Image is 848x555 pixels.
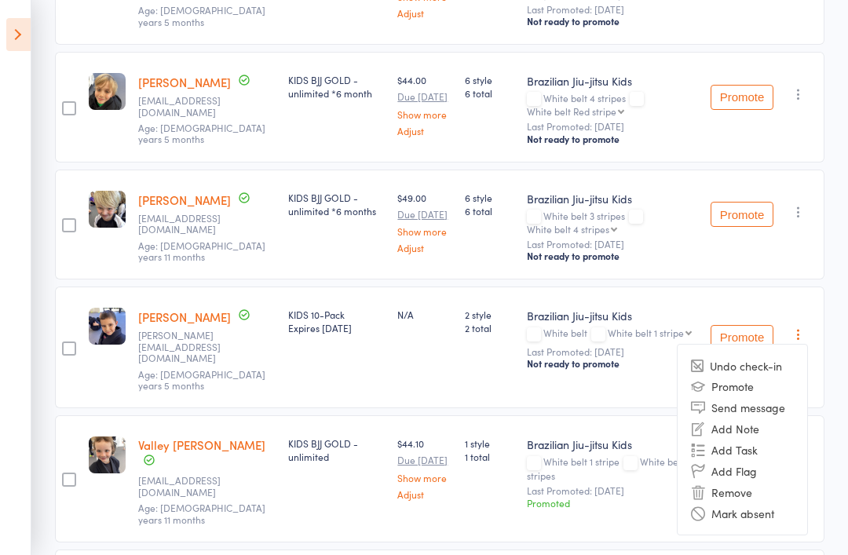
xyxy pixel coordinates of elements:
small: Rangarevolution86@gmail.com [138,213,240,236]
a: [PERSON_NAME] [138,192,231,208]
div: Brazilian Jiu-jitsu Kids [527,73,698,89]
small: Due [DATE] [397,209,451,220]
span: 1 style [465,436,515,450]
span: Age: [DEMOGRAPHIC_DATA] years 11 months [138,501,265,525]
div: Not ready to promote [527,357,698,370]
a: Adjust [397,489,451,499]
div: Promoted [527,496,698,509]
small: Last Promoted: [DATE] [527,346,698,357]
div: $44.00 [397,73,451,135]
small: Last Promoted: [DATE] [527,485,698,496]
span: Age: [DEMOGRAPHIC_DATA] years 5 months [138,121,265,145]
a: Valley [PERSON_NAME] [138,436,265,453]
span: Age: [DEMOGRAPHIC_DATA] years 11 months [138,239,265,263]
div: $44.10 [397,436,451,498]
span: Age: [DEMOGRAPHIC_DATA] years 5 months [138,3,265,27]
div: KIDS BJJ GOLD - unlimited *6 months [288,191,386,217]
div: White belt [527,327,698,341]
div: White belt 1 stripe [527,456,698,480]
small: Last Promoted: [DATE] [527,121,698,132]
div: White belt 4 stripes [527,224,609,234]
li: Mark absent [678,502,807,524]
div: KIDS BJJ GOLD - unlimited [288,436,386,463]
a: Show more [397,226,451,236]
div: KIDS 10-Pack [288,308,386,334]
div: White belt 3 stripes [527,210,698,234]
li: Remove [678,481,807,502]
small: Last Promoted: [DATE] [527,239,698,250]
li: Undo check-in [678,356,807,375]
img: image1752473195.png [89,436,126,473]
span: 1 total [465,450,515,463]
small: Rangarevolution86@gmail.com [138,95,240,118]
span: 2 total [465,321,515,334]
small: Due [DATE] [397,91,451,102]
span: Age: [DEMOGRAPHIC_DATA] years 5 months [138,367,265,392]
li: Add Flag [678,460,807,481]
a: [PERSON_NAME] [138,74,231,90]
a: Adjust [397,243,451,253]
div: Not ready to promote [527,250,698,262]
span: 6 total [465,204,515,217]
li: Add Note [678,418,807,439]
button: Promote [711,325,773,350]
a: Adjust [397,8,451,18]
div: Not ready to promote [527,133,698,145]
span: White belt 2 stripes [527,455,691,481]
div: N/A [397,308,451,321]
small: Last Promoted: [DATE] [527,4,698,15]
span: 6 style [465,191,515,204]
div: Brazilian Jiu-jitsu Kids [527,436,698,452]
div: Expires [DATE] [288,321,386,334]
div: $49.00 [397,191,451,253]
a: [PERSON_NAME] [138,309,231,325]
div: Brazilian Jiu-jitsu Kids [527,308,698,323]
li: Add Task [678,439,807,460]
span: 6 style [465,73,515,86]
img: image1752127499.png [89,191,126,228]
button: Promote [711,85,773,110]
a: Show more [397,109,451,119]
li: Send message [678,396,807,418]
span: 6 total [465,86,515,100]
div: White belt 4 stripes [527,93,698,116]
small: lukewesterman88@gmail.com [138,475,240,498]
button: Promote [711,202,773,227]
li: Promote [678,375,807,396]
div: White belt Red stripe [527,106,616,116]
img: image1755065163.png [89,308,126,345]
a: Adjust [397,126,451,136]
img: image1751436691.png [89,73,126,110]
div: KIDS BJJ GOLD - unlimited *6 month [288,73,386,100]
div: White belt 1 stripe [608,327,684,338]
div: Brazilian Jiu-jitsu Kids [527,191,698,206]
span: 2 style [465,308,515,321]
a: Show more [397,473,451,483]
div: Not ready to promote [527,15,698,27]
small: Due [DATE] [397,455,451,466]
small: danny@saltgypsy.com [138,330,240,363]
